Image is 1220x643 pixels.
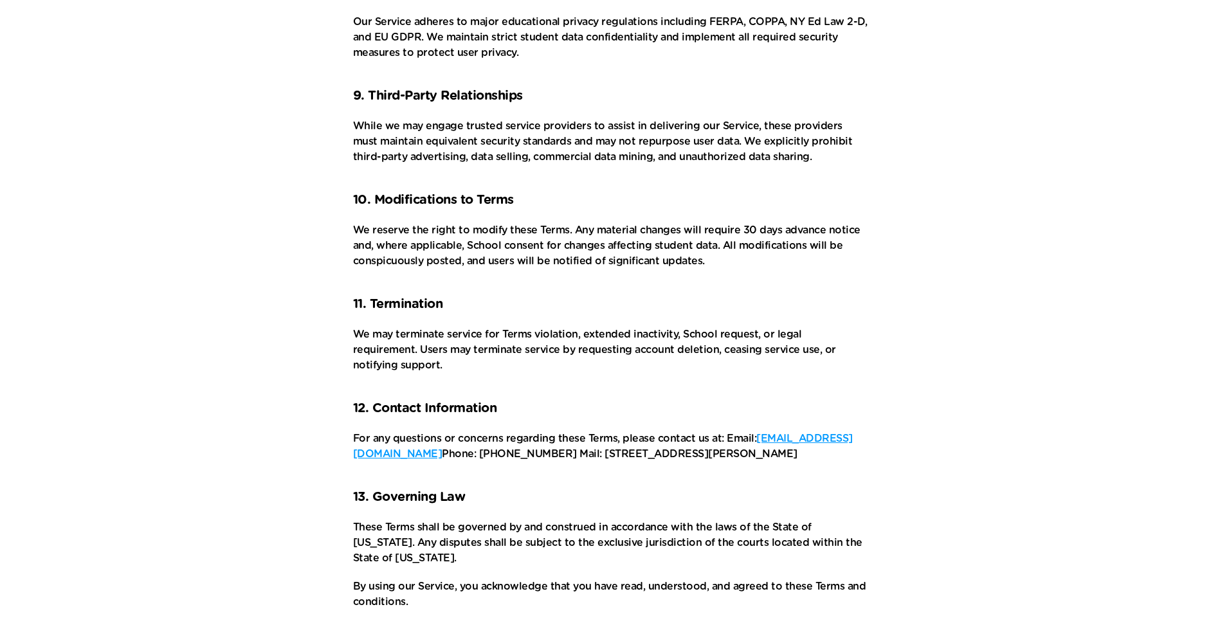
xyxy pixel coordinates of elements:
[353,294,868,314] h3: 11. Termination
[353,222,868,269] p: We reserve the right to modify these Terms. Any material changes will require 30 days advance not...
[353,86,868,105] h3: 9. Third-Party Relationships
[353,399,868,418] h3: 12. Contact Information
[353,14,868,60] p: Our Service adheres to major educational privacy regulations including FERPA, COPPA, NY Ed Law 2-...
[353,118,868,165] p: While we may engage trusted service providers to assist in delivering our Service, these provider...
[353,487,868,507] h3: 13. Governing Law
[353,579,868,610] p: By using our Service, you acknowledge that you have read, understood, and agreed to these Terms a...
[353,431,868,462] p: For any questions or concerns regarding these Terms, please contact us at: Email: Phone: [PHONE_N...
[353,190,868,210] h3: 10. Modifications to Terms
[353,327,868,373] p: We may terminate service for Terms violation, extended inactivity, School request, or legal requi...
[353,520,868,566] p: These Terms shall be governed by and construed in accordance with the laws of the State of [US_ST...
